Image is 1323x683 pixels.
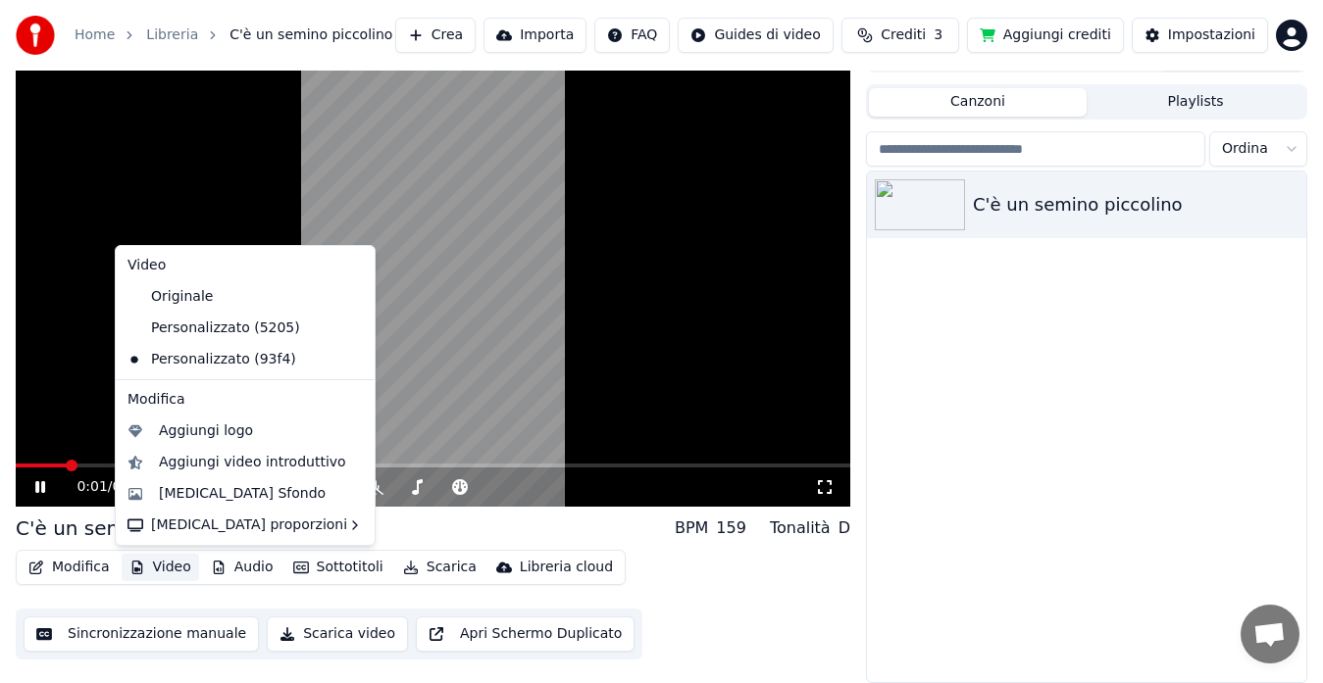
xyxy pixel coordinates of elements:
div: Aggiungi logo [159,421,253,441]
div: [MEDICAL_DATA] Sfondo [159,484,326,504]
div: BPM [675,516,708,540]
div: Aggiungi video introduttivo [159,453,346,472]
div: Video [120,250,371,281]
span: C'è un semino piccolino [229,25,392,45]
button: Scarica [395,554,484,581]
span: 0:26 [113,477,143,497]
button: Crediti3 [841,18,959,53]
span: Ordina [1222,139,1268,159]
button: Guides di video [678,18,833,53]
button: Aggiungi crediti [967,18,1124,53]
div: D [839,516,850,540]
a: Home [75,25,115,45]
div: Aprire la chat [1241,605,1299,663]
button: FAQ [594,18,670,53]
button: Apri Schermo Duplicato [416,616,635,652]
span: 3 [934,25,942,45]
button: Sottotitoli [285,554,391,581]
button: Playlists [1087,88,1304,117]
button: Crea [395,18,476,53]
button: Scarica video [267,616,408,652]
div: 159 [716,516,746,540]
div: Originale [120,281,341,313]
button: Impostazioni [1132,18,1268,53]
a: Libreria [146,25,198,45]
span: 0:01 [76,477,107,497]
button: Modifica [21,554,118,581]
div: Impostazioni [1168,25,1255,45]
button: Sincronizzazione manuale [24,616,259,652]
button: Audio [203,554,281,581]
div: [MEDICAL_DATA] proporzioni [120,510,371,541]
div: / [76,477,124,497]
div: C'è un semino piccolino [16,514,248,542]
div: Libreria cloud [520,558,613,577]
nav: breadcrumb [75,25,392,45]
div: Personalizzato (5205) [120,313,341,344]
div: C'è un semino piccolino [973,191,1298,219]
div: Tonalità [770,516,831,540]
div: Personalizzato (93f4) [120,344,341,375]
button: Canzoni [869,88,1087,117]
img: youka [16,16,55,55]
button: Video [122,554,199,581]
span: Crediti [881,25,926,45]
button: Importa [483,18,586,53]
div: Modifica [120,384,371,415]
